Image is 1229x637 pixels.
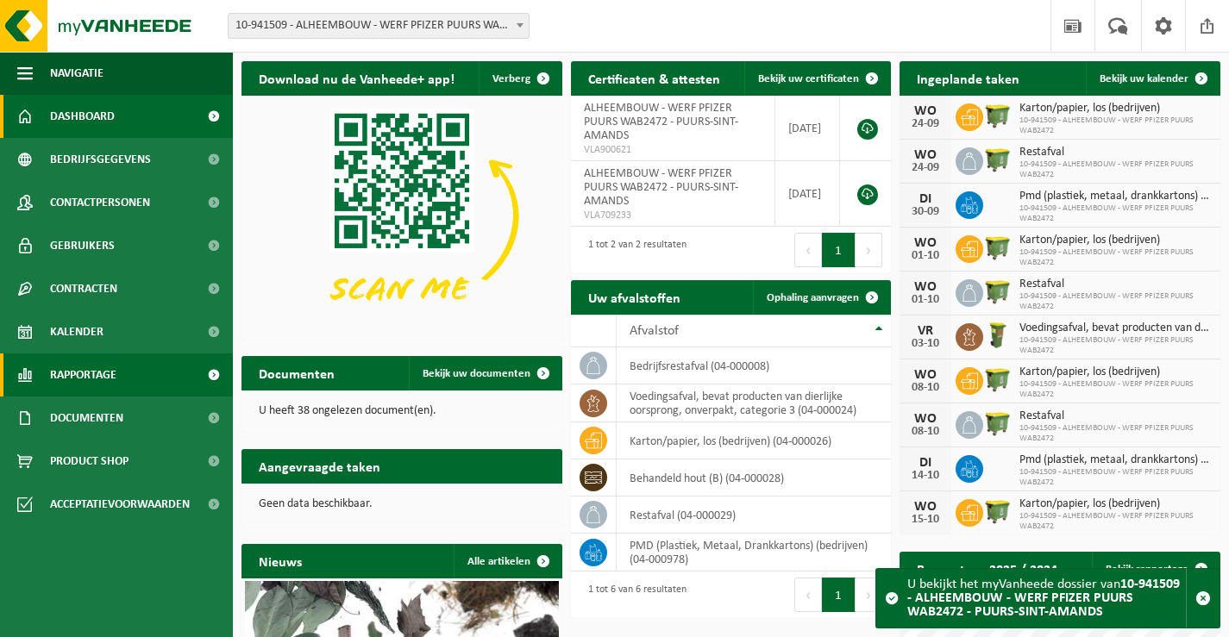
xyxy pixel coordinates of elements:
span: Voedingsafval, bevat producten van dierlijke oorsprong, onverpakt, categorie 3 [1019,322,1212,335]
h2: Nieuws [241,544,319,578]
span: Restafval [1019,409,1212,423]
span: Gebruikers [50,224,115,267]
span: 10-941509 - ALHEEMBOUW - WERF PFIZER PUURS WAB2472 [1019,379,1212,400]
h2: Certificaten & attesten [571,61,737,95]
span: Navigatie [50,52,103,95]
span: 10-941509 - ALHEEMBOUW - WERF PFIZER PUURS WAB2472 - PUURS-SINT-AMANDS [228,13,530,39]
strong: 10-941509 - ALHEEMBOUW - WERF PFIZER PUURS WAB2472 - PUURS-SINT-AMANDS [907,578,1180,619]
button: Previous [794,233,822,267]
div: 01-10 [908,294,943,306]
h2: Rapportage 2025 / 2024 [900,552,1075,585]
span: 10-941509 - ALHEEMBOUW - WERF PFIZER PUURS WAB2472 [1019,291,1212,312]
a: Ophaling aanvragen [753,280,889,315]
span: 10-941509 - ALHEEMBOUW - WERF PFIZER PUURS WAB2472 [1019,423,1212,444]
h2: Download nu de Vanheede+ app! [241,61,472,95]
button: Previous [794,578,822,612]
a: Alle artikelen [454,544,561,578]
div: WO [908,368,943,382]
span: Pmd (plastiek, metaal, drankkartons) (bedrijven) [1019,190,1212,203]
div: 1 tot 6 van 6 resultaten [580,576,687,614]
div: 24-09 [908,118,943,130]
h2: Documenten [241,356,352,390]
span: 10-941509 - ALHEEMBOUW - WERF PFIZER PUURS WAB2472 [1019,159,1212,180]
h2: Aangevraagde taken [241,449,398,483]
button: Next [856,233,882,267]
span: Documenten [50,397,123,440]
span: Afvalstof [630,324,679,338]
img: WB-1100-HPE-GN-50 [983,101,1013,130]
div: WO [908,280,943,294]
span: Contactpersonen [50,181,150,224]
button: Next [856,578,882,612]
td: [DATE] [775,161,841,227]
span: Karton/papier, los (bedrijven) [1019,102,1212,116]
h2: Ingeplande taken [900,61,1037,95]
span: Contracten [50,267,117,310]
span: Rapportage [50,353,116,397]
div: 30-09 [908,206,943,218]
div: 1 tot 2 van 2 resultaten [580,231,687,269]
div: 01-10 [908,250,943,262]
span: 10-941509 - ALHEEMBOUW - WERF PFIZER PUURS WAB2472 - PUURS-SINT-AMANDS [229,14,529,38]
button: 1 [822,578,856,612]
span: 10-941509 - ALHEEMBOUW - WERF PFIZER PUURS WAB2472 [1019,247,1212,268]
span: Bekijk uw documenten [423,368,530,379]
img: WB-1100-HPE-GN-50 [983,233,1013,262]
span: 10-941509 - ALHEEMBOUW - WERF PFIZER PUURS WAB2472 [1019,203,1212,224]
p: U heeft 38 ongelezen document(en). [259,405,545,417]
img: WB-1100-HPE-GN-50 [983,365,1013,394]
td: PMD (Plastiek, Metaal, Drankkartons) (bedrijven) (04-000978) [617,534,892,571]
span: Bedrijfsgegevens [50,138,151,181]
div: DI [908,192,943,206]
a: Bekijk uw certificaten [744,61,889,96]
div: WO [908,148,943,162]
span: ALHEEMBOUW - WERF PFIZER PUURS WAB2472 - PUURS-SINT-AMANDS [584,102,738,142]
div: 08-10 [908,382,943,394]
h2: Uw afvalstoffen [571,280,698,314]
td: restafval (04-000029) [617,496,892,534]
td: bedrijfsrestafval (04-000008) [617,347,892,384]
td: karton/papier, los (bedrijven) (04-000026) [617,422,892,459]
img: WB-1100-HPE-GN-50 [983,496,1013,526]
span: Dashboard [50,95,115,138]
p: Geen data beschikbaar. [259,498,545,510]
button: Verberg [479,61,561,96]
span: Restafval [1019,146,1212,159]
span: 10-941509 - ALHEEMBOUW - WERF PFIZER PUURS WAB2472 [1019,116,1212,136]
span: Acceptatievoorwaarden [50,483,190,526]
div: DI [908,456,943,470]
img: WB-1100-HPE-GN-50 [983,145,1013,174]
img: WB-1100-HPE-GN-50 [983,409,1013,438]
div: WO [908,500,943,514]
span: 10-941509 - ALHEEMBOUW - WERF PFIZER PUURS WAB2472 [1019,467,1212,488]
span: VLA900621 [584,143,762,157]
span: Verberg [492,73,530,84]
div: VR [908,324,943,338]
span: Karton/papier, los (bedrijven) [1019,497,1212,511]
a: Bekijk rapportage [1092,552,1219,586]
img: WB-0060-HPE-GN-51 [983,321,1013,350]
td: behandeld hout (B) (04-000028) [617,459,892,496]
a: Bekijk uw documenten [409,356,561,390]
img: WB-1100-HPE-GN-50 [983,277,1013,306]
div: WO [908,236,943,250]
td: voedingsafval, bevat producten van dierlijke oorsprong, onverpakt, categorie 3 (04-000024) [617,384,892,422]
div: 15-10 [908,514,943,526]
span: Product Shop [50,440,129,483]
span: Restafval [1019,278,1212,291]
span: Kalender [50,310,103,353]
div: U bekijkt het myVanheede dossier van [907,569,1186,628]
span: Pmd (plastiek, metaal, drankkartons) (bedrijven) [1019,453,1212,467]
span: ALHEEMBOUW - WERF PFIZER PUURS WAB2472 - PUURS-SINT-AMANDS [584,167,738,208]
div: 03-10 [908,338,943,350]
button: 1 [822,233,856,267]
td: [DATE] [775,96,841,161]
span: VLA709233 [584,209,762,222]
span: 10-941509 - ALHEEMBOUW - WERF PFIZER PUURS WAB2472 [1019,511,1212,532]
a: Bekijk uw kalender [1086,61,1219,96]
span: 10-941509 - ALHEEMBOUW - WERF PFIZER PUURS WAB2472 [1019,335,1212,356]
span: Karton/papier, los (bedrijven) [1019,234,1212,247]
img: Download de VHEPlus App [241,96,562,336]
span: Ophaling aanvragen [767,292,859,303]
div: WO [908,104,943,118]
